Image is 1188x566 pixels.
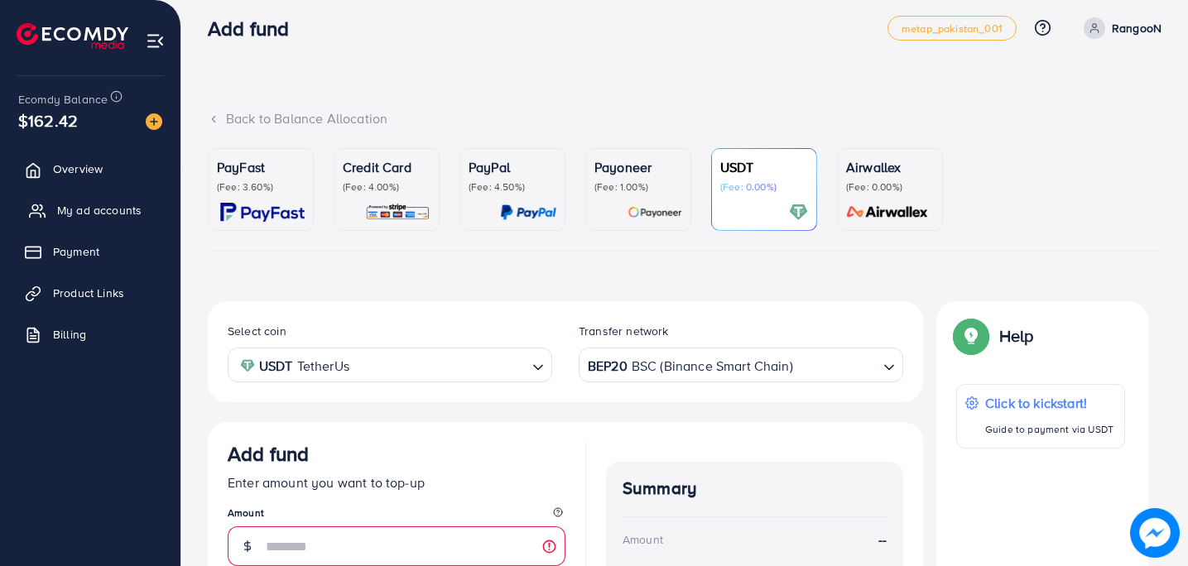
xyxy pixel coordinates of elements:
[846,157,934,177] p: Airwallex
[17,23,128,49] img: logo
[354,353,526,378] input: Search for option
[146,31,165,50] img: menu
[217,157,305,177] p: PayFast
[789,203,808,222] img: card
[18,108,78,132] span: $162.42
[53,285,124,301] span: Product Links
[228,472,565,492] p: Enter amount you want to top-up
[12,235,168,268] a: Payment
[343,157,430,177] p: Credit Card
[999,326,1034,346] p: Help
[240,358,255,373] img: coin
[228,506,565,526] legend: Amount
[228,323,286,339] label: Select coin
[297,354,349,378] span: TetherUs
[985,393,1113,413] p: Click to kickstart!
[579,348,903,381] div: Search for option
[902,23,1003,34] span: metap_pakistan_001
[12,276,168,309] a: Product Links
[469,180,556,194] p: (Fee: 4.50%)
[985,420,1113,439] p: Guide to payment via USDT
[579,323,669,339] label: Transfer network
[228,442,309,466] h3: Add fund
[53,326,86,343] span: Billing
[632,354,793,378] span: BSC (Binance Smart Chain)
[878,530,887,549] strong: --
[720,157,808,177] p: USDT
[887,16,1017,41] a: metap_pakistan_001
[594,180,682,194] p: (Fee: 1.00%)
[12,194,168,227] a: My ad accounts
[956,321,986,351] img: Popup guide
[588,354,628,378] strong: BEP20
[53,243,99,260] span: Payment
[220,203,305,222] img: card
[594,157,682,177] p: Payoneer
[500,203,556,222] img: card
[217,180,305,194] p: (Fee: 3.60%)
[365,203,430,222] img: card
[846,180,934,194] p: (Fee: 0.00%)
[623,478,887,499] h4: Summary
[12,152,168,185] a: Overview
[18,91,108,108] span: Ecomdy Balance
[1130,508,1180,558] img: image
[53,161,103,177] span: Overview
[628,203,682,222] img: card
[208,109,1162,128] div: Back to Balance Allocation
[208,17,302,41] h3: Add fund
[12,318,168,351] a: Billing
[259,354,293,378] strong: USDT
[795,353,877,378] input: Search for option
[57,202,142,218] span: My ad accounts
[146,113,162,130] img: image
[469,157,556,177] p: PayPal
[1077,17,1162,39] a: RangooN
[343,180,430,194] p: (Fee: 4.00%)
[720,180,808,194] p: (Fee: 0.00%)
[623,531,663,548] div: Amount
[1112,18,1162,38] p: RangooN
[228,348,552,381] div: Search for option
[841,203,934,222] img: card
